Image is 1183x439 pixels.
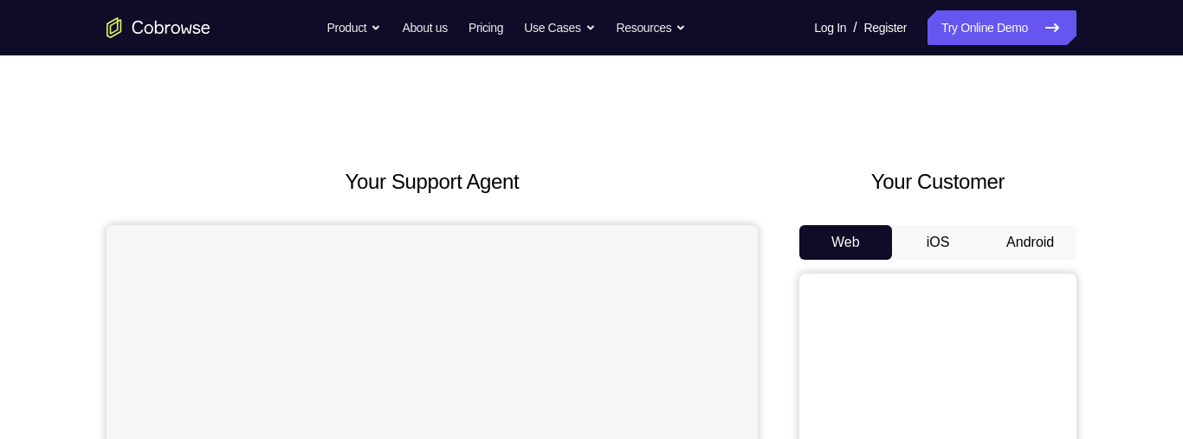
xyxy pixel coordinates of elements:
[799,225,892,260] button: Web
[892,225,985,260] button: iOS
[107,166,758,197] h2: Your Support Agent
[814,10,846,45] a: Log In
[107,17,210,38] a: Go to the home page
[799,166,1076,197] h2: Your Customer
[984,225,1076,260] button: Android
[864,10,907,45] a: Register
[524,10,595,45] button: Use Cases
[853,17,857,38] span: /
[469,10,503,45] a: Pricing
[327,10,382,45] button: Product
[402,10,447,45] a: About us
[928,10,1076,45] a: Try Online Demo
[617,10,687,45] button: Resources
